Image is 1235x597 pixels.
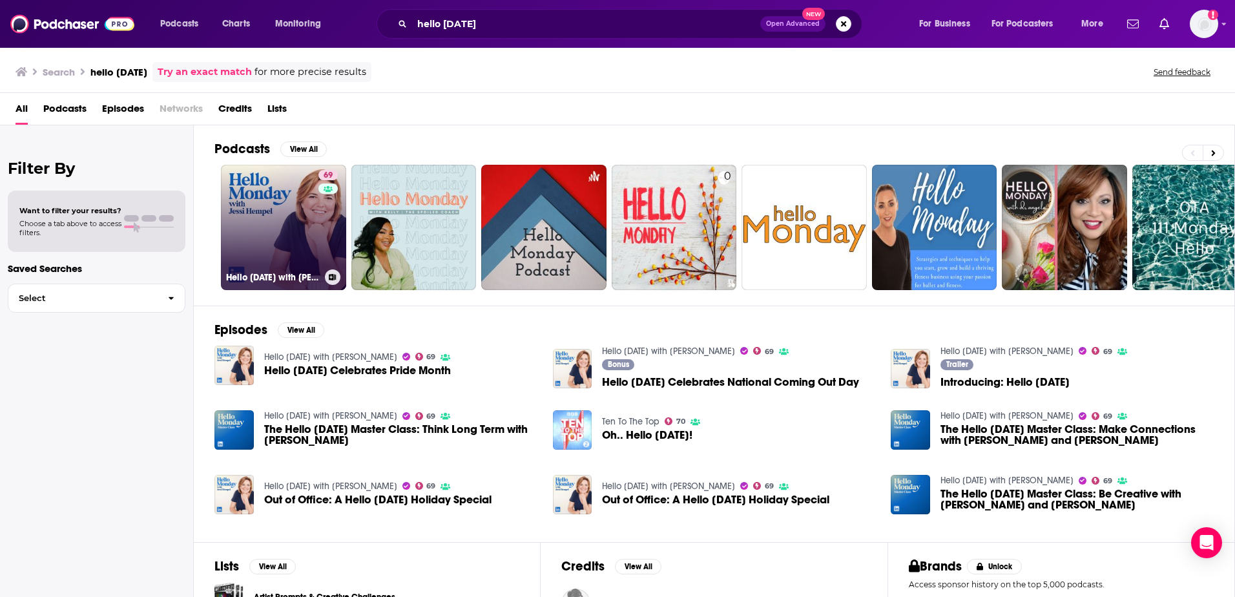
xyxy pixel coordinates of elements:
[602,430,692,441] span: Oh.. Hello [DATE]!
[891,349,930,388] a: Introducing: Hello Monday
[1122,13,1144,35] a: Show notifications dropdown
[8,294,158,302] span: Select
[940,346,1074,357] a: Hello Monday with Jessi Hempel
[608,361,629,368] span: Bonus
[940,475,1074,486] a: Hello Monday with Jessi Hempel
[214,558,296,574] a: ListsView All
[602,430,692,441] a: Oh.. Hello Monday!
[214,322,324,338] a: EpisodesView All
[426,414,435,419] span: 69
[278,322,324,338] button: View All
[553,410,592,450] img: Oh.. Hello Monday!
[264,424,537,446] span: The Hello [DATE] Master Class: Think Long Term with [PERSON_NAME]
[415,482,436,490] a: 69
[218,98,252,125] a: Credits
[264,424,537,446] a: The Hello Monday Master Class: Think Long Term with Dorie Clark
[264,481,397,492] a: Hello Monday with Jessi Hempel
[8,159,185,178] h2: Filter By
[753,482,774,490] a: 69
[561,558,605,574] h2: Credits
[940,377,1070,388] span: Introducing: Hello [DATE]
[602,481,735,492] a: Hello Monday with Jessi Hempel
[553,349,592,388] img: Hello Monday Celebrates National Coming Out Day
[602,416,659,427] a: Ten To The Top
[1103,478,1112,484] span: 69
[1072,14,1119,34] button: open menu
[602,377,859,388] a: Hello Monday Celebrates National Coming Out Day
[43,66,75,78] h3: Search
[214,410,254,450] a: The Hello Monday Master Class: Think Long Term with Dorie Clark
[318,170,338,180] a: 69
[151,14,215,34] button: open menu
[940,424,1214,446] a: The Hello Monday Master Class: Make Connections with Adam Grant and Reid Hoffman
[214,475,254,514] img: Out of Office: A Hello Monday Holiday Special
[214,322,267,338] h2: Episodes
[602,346,735,357] a: Hello Monday with Jessi Hempel
[222,15,250,33] span: Charts
[891,410,930,450] img: The Hello Monday Master Class: Make Connections with Adam Grant and Reid Hoffman
[275,15,321,33] span: Monitoring
[389,9,875,39] div: Search podcasts, credits, & more...
[1154,13,1174,35] a: Show notifications dropdown
[214,14,258,34] a: Charts
[214,346,254,385] img: Hello Monday Celebrates Pride Month
[676,419,685,424] span: 70
[264,365,451,376] span: Hello [DATE] Celebrates Pride Month
[1208,10,1218,20] svg: Add a profile image
[765,349,774,355] span: 69
[90,66,147,78] h3: hello [DATE]
[158,65,252,79] a: Try an exact match
[8,262,185,275] p: Saved Searches
[1092,477,1112,485] a: 69
[267,98,287,125] a: Lists
[19,206,121,215] span: Want to filter your results?
[1191,527,1222,558] div: Open Intercom Messenger
[264,351,397,362] a: Hello Monday with Jessi Hempel
[940,488,1214,510] a: The Hello Monday Master Class: Be Creative with Natalie Nixon and Laura Linney
[724,170,731,285] div: 0
[160,98,203,125] span: Networks
[214,141,270,157] h2: Podcasts
[909,558,962,574] h2: Brands
[264,365,451,376] a: Hello Monday Celebrates Pride Month
[760,16,825,32] button: Open AdvancedNew
[426,483,435,489] span: 69
[43,98,87,125] a: Podcasts
[264,494,492,505] span: Out of Office: A Hello [DATE] Holiday Special
[264,410,397,421] a: Hello Monday with Jessi Hempel
[909,580,1214,589] p: Access sponsor history on the top 5,000 podcasts.
[802,8,825,20] span: New
[940,410,1074,421] a: Hello Monday with Jessi Hempel
[324,169,333,182] span: 69
[19,219,121,237] span: Choose a tab above to access filters.
[1103,349,1112,355] span: 69
[1190,10,1218,38] button: Show profile menu
[766,21,820,27] span: Open Advanced
[919,15,970,33] span: For Business
[561,558,661,574] a: CreditsView All
[415,353,436,361] a: 69
[967,559,1022,574] button: Unlock
[553,475,592,514] img: Out of Office: A Hello Monday Holiday Special
[264,494,492,505] a: Out of Office: A Hello Monday Holiday Special
[665,417,685,425] a: 70
[991,15,1053,33] span: For Podcasters
[415,412,436,420] a: 69
[1103,414,1112,419] span: 69
[280,141,327,157] button: View All
[249,559,296,574] button: View All
[753,347,774,355] a: 69
[221,165,346,290] a: 69Hello [DATE] with [PERSON_NAME]
[102,98,144,125] span: Episodes
[10,12,134,36] img: Podchaser - Follow, Share and Rate Podcasts
[1190,10,1218,38] img: User Profile
[891,475,930,514] img: The Hello Monday Master Class: Be Creative with Natalie Nixon and Laura Linney
[1190,10,1218,38] span: Logged in as WE_Broadcast1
